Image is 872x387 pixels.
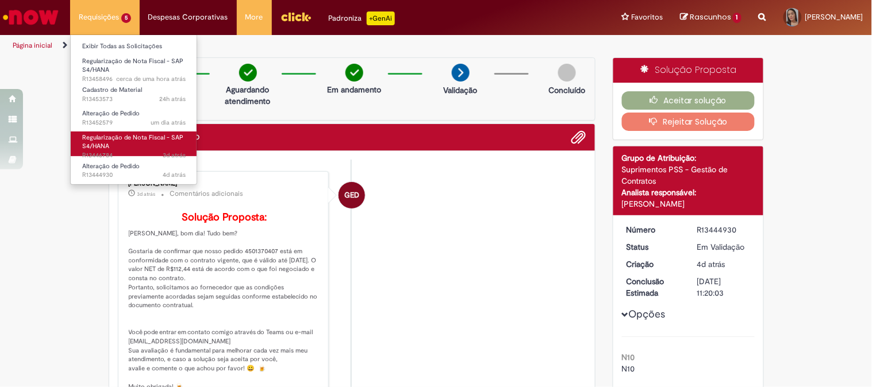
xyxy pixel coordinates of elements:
p: +GenAi [367,11,395,25]
div: R13444930 [697,224,751,235]
img: check-circle-green.png [345,64,363,82]
span: 3d atrás [137,191,156,198]
span: GED [344,181,359,209]
a: Página inicial [13,41,52,50]
ul: Requisições [70,34,197,185]
span: Favoritos [631,11,663,23]
img: check-circle-green.png [239,64,257,82]
span: R13453573 [82,95,186,104]
img: arrow-next.png [452,64,470,82]
a: Aberto R13453573 : Cadastro de Material [71,84,197,105]
small: Comentários adicionais [170,189,244,199]
time: 26/08/2025 09:04:31 [137,191,156,198]
span: N10 [622,363,635,374]
button: Rejeitar Solução [622,113,755,131]
span: cerca de uma hora atrás [116,75,186,83]
div: Gabriele Estefane Da Silva [339,182,365,208]
time: 26/08/2025 08:53:45 [163,151,186,160]
b: N10 [622,352,635,362]
button: Aceitar solução [622,91,755,110]
a: Aberto R13452579 : Alteração de Pedido [71,107,197,129]
p: Validação [444,84,478,96]
a: Rascunhos [680,12,742,23]
span: R13446784 [82,151,186,160]
div: Suprimentos PSS - Gestão de Contratos [622,164,755,187]
span: 24h atrás [159,95,186,103]
span: 4d atrás [697,259,725,269]
span: Cadastro de Material [82,86,142,94]
span: um dia atrás [151,118,186,127]
span: R13458496 [82,75,186,84]
a: Aberto R13458496 : Regularização de Nota Fiscal - SAP S4/HANA [71,55,197,80]
button: Adicionar anexos [571,130,586,145]
time: 25/08/2025 15:20:02 [163,171,186,179]
b: Solução Proposta: [182,211,267,224]
ul: Trilhas de página [9,35,573,56]
span: Rascunhos [690,11,731,22]
div: [PERSON_NAME] [622,198,755,210]
img: ServiceNow [1,6,60,29]
dt: Número [618,224,689,235]
time: 27/08/2025 16:28:07 [159,95,186,103]
span: Regularização de Nota Fiscal - SAP S4/HANA [82,57,183,75]
div: Em Validação [697,241,751,253]
time: 27/08/2025 13:56:25 [151,118,186,127]
div: 25/08/2025 15:20:01 [697,258,751,270]
p: Aguardando atendimento [220,84,276,107]
span: Despesas Corporativas [148,11,228,23]
div: [PERSON_NAME] [129,180,320,187]
a: Exibir Todas as Solicitações [71,40,197,53]
p: Concluído [548,84,585,96]
span: Alteração de Pedido [82,162,140,171]
div: Padroniza [329,11,395,25]
img: click_logo_yellow_360x200.png [281,8,312,25]
span: R13444930 [82,171,186,180]
img: img-circle-grey.png [558,64,576,82]
span: 4d atrás [163,171,186,179]
span: 1 [733,13,742,23]
time: 28/08/2025 15:03:56 [116,75,186,83]
span: Requisições [79,11,119,23]
dt: Criação [618,258,689,270]
p: Em andamento [327,84,381,95]
dt: Status [618,241,689,253]
span: Alteração de Pedido [82,109,140,118]
div: Grupo de Atribuição: [622,152,755,164]
div: Analista responsável: [622,187,755,198]
div: [DATE] 11:20:03 [697,276,751,299]
time: 25/08/2025 15:20:01 [697,259,725,269]
span: More [245,11,263,23]
dt: Conclusão Estimada [618,276,689,299]
div: Solução Proposta [613,58,763,83]
span: 5 [121,13,131,23]
span: 3d atrás [163,151,186,160]
a: Aberto R13446784 : Regularização de Nota Fiscal - SAP S4/HANA [71,131,197,156]
a: Aberto R13444930 : Alteração de Pedido [71,160,197,181]
span: [PERSON_NAME] [805,12,863,22]
span: R13452579 [82,118,186,127]
span: Regularização de Nota Fiscal - SAP S4/HANA [82,133,183,151]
